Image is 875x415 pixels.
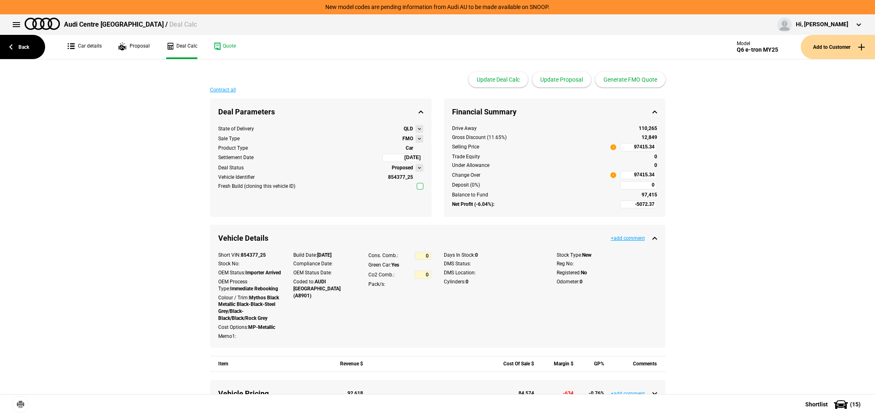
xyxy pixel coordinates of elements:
a: Car details [68,35,102,59]
button: Shortlist(15) [793,394,875,415]
div: Settlement Date [218,154,254,161]
strong: 0 [466,279,468,285]
div: Audi Centre [GEOGRAPHIC_DATA] / [64,20,197,29]
div: Green Car: [368,262,431,269]
img: audi.png [25,18,60,30]
strong: 84,574 [519,390,534,396]
button: Update Deal Calc [468,72,528,87]
div: Vehicle Identifier [218,174,255,181]
div: Under Allowance [452,162,616,169]
strong: Proposed [392,164,413,171]
strong: -634 [563,390,573,396]
div: Revenue $ [332,356,363,372]
div: Deal Status [218,164,244,171]
div: OEM Status: [218,269,281,276]
div: Colour / Trim: [218,294,281,322]
span: i [610,172,616,178]
div: Vehicle Details [210,225,665,251]
strong: Car [406,145,413,151]
div: Comments [613,356,657,372]
div: OEM Process Type: [218,278,281,292]
div: Item [218,356,324,372]
div: Days In Stock: [444,252,544,259]
div: Change Over [452,172,480,179]
div: Cylinders: [444,278,544,285]
a: Quote [214,35,236,59]
div: Product Type [218,145,248,152]
strong: 110,265 [639,125,657,131]
strong: MP-Metallic [248,324,275,330]
input: 0 [415,271,431,279]
input: 97415.34 [620,171,657,179]
div: Cost Options: [218,324,281,331]
button: Contract all [210,87,236,92]
div: Pack/s: [368,281,431,288]
span: ( 15 ) [850,401,861,407]
div: DMS Status: [444,260,544,267]
span: Deal Calc [169,21,197,28]
strong: FMO [402,135,413,142]
div: Fresh Build (cloning this vehicle ID) [218,183,295,190]
div: Financial Summary [444,98,665,125]
div: Reg No: [557,260,657,267]
div: Registered: [557,269,657,276]
strong: 0 [654,162,657,168]
div: State of Delivery [218,125,254,132]
a: Proposal [118,35,150,59]
div: Hi, [PERSON_NAME] [796,21,848,29]
button: Generate FMO Quote [595,72,665,87]
a: Deal Calc [166,35,197,59]
span: i [610,144,616,150]
div: Model [737,41,778,46]
strong: AUDI [GEOGRAPHIC_DATA] (A8901) [293,279,340,299]
div: Gross Discount (11.65%) [452,134,616,141]
input: 0 [620,181,657,189]
div: Deposit (0%) [452,182,616,189]
div: Memo1: [218,333,281,340]
div: Short VIN: [218,252,281,259]
strong: Yes [391,262,399,268]
button: Add to Customer [801,35,875,59]
div: Stock Type: [557,252,657,259]
strong: 12,849 [642,135,657,140]
strong: QLD [404,125,413,132]
div: OEM Status Date: [293,269,356,276]
strong: Importer Arrived [245,270,281,276]
strong: New [582,252,592,258]
div: -0.76 % [583,390,605,397]
strong: 0 [654,154,657,160]
div: DMS Location: [444,269,544,276]
div: Cost Of Sale $ [499,356,534,372]
input: 08/10/2025 [382,154,423,162]
div: Sale Type [218,135,240,142]
div: Compliance Date: [293,260,356,267]
strong: 0 [475,252,478,258]
strong: No [581,270,587,276]
input: 0 [415,252,431,260]
button: Update Proposal [532,72,591,87]
strong: [DATE] [317,252,331,258]
span: Shortlist [805,401,828,407]
strong: 854377_25 [241,252,266,258]
div: Balance to Fund [452,192,616,198]
div: Margin $ [543,356,573,372]
div: Coded to: [293,278,356,299]
div: Build Date: [293,252,356,259]
div: Cons. Comb.: [368,252,398,259]
div: Trade Equity [452,153,616,160]
div: Odometer: [557,278,657,285]
button: +add comment [611,391,645,396]
strong: 0 [580,279,583,285]
strong: Net Profit (-6.04%): [452,201,494,208]
input: -5072.37 [620,201,657,209]
button: +add comment [611,236,645,241]
div: Selling Price [452,144,479,150]
input: 97415.34 [620,143,657,151]
div: GP% [583,356,605,372]
strong: Mythos Black Metallic Black-Black-Steel Grey/Black-Black/Black/Rock Grey [218,295,279,321]
div: Deal Parameters [210,98,432,125]
div: Q6 e-tron MY25 [737,46,778,53]
strong: 97,415 [642,192,657,198]
strong: 854377_25 [388,174,413,180]
div: Vehicle Pricing [218,388,324,399]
